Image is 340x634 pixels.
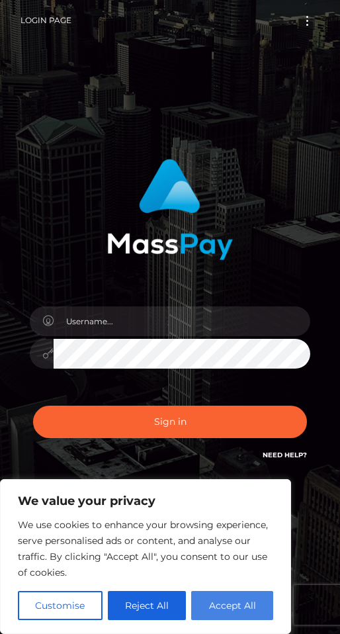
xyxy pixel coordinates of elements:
[191,591,273,620] button: Accept All
[18,517,273,580] p: We use cookies to enhance your browsing experience, serve personalised ads or content, and analys...
[107,159,233,260] img: MassPay Login
[263,451,307,459] a: Need Help?
[33,406,307,438] button: Sign in
[21,7,71,34] a: Login Page
[54,306,310,336] input: Username...
[18,591,103,620] button: Customise
[295,12,319,30] button: Toggle navigation
[108,591,187,620] button: Reject All
[18,493,273,509] p: We value your privacy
